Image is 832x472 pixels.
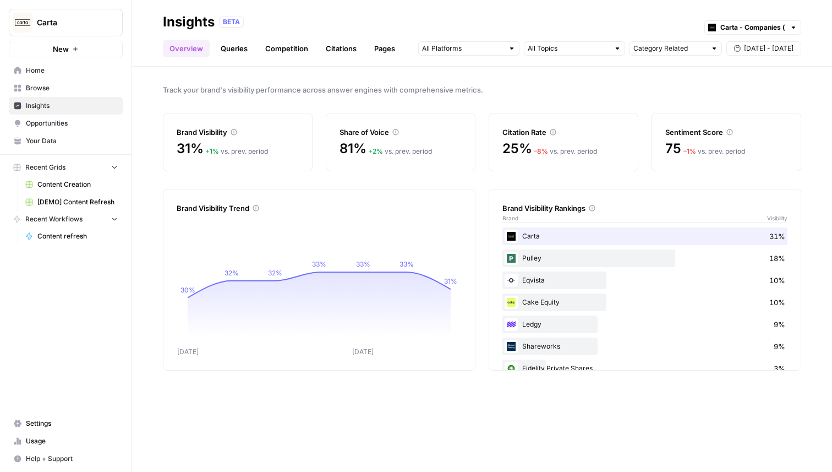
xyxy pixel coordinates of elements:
div: Insights [163,13,215,31]
span: Help + Support [26,454,118,464]
tspan: 33% [312,260,326,268]
button: New [9,41,123,57]
span: 9% [774,341,785,352]
span: 3% [774,363,785,374]
img: u02qnnqpa7ceiw6p01io3how8agt [505,252,518,265]
a: Citations [319,40,363,57]
tspan: [DATE] [352,348,374,356]
span: Content refresh [37,231,118,241]
tspan: 33% [356,260,370,268]
span: Usage [26,436,118,446]
span: 10% [769,297,785,308]
div: vs. prev. period [368,147,432,156]
span: 18% [769,253,785,264]
tspan: 32% [268,269,282,277]
a: Opportunities [9,115,123,132]
div: Citation Rate [502,127,625,138]
img: ps4aqxvx93le960vl1ekm4bt0aeg [505,362,518,375]
div: Shareworks [502,338,787,355]
tspan: 31% [444,277,457,285]
input: Category Related [633,43,706,54]
a: [DEMO] Content Refresh [20,193,123,211]
span: [DATE] - [DATE] [744,44,793,53]
a: Insights [9,97,123,115]
a: Your Data [9,132,123,150]
input: Carta - Companies (cap table) [720,22,785,33]
span: 31% [769,231,785,242]
span: 25% [502,140,532,158]
span: 9% [774,319,785,330]
span: Insights [26,101,118,111]
a: Queries [214,40,254,57]
span: – 8 % [534,147,548,155]
div: Share of Voice [340,127,462,138]
div: Brand Visibility Rankings [502,203,787,214]
div: Eqvista [502,272,787,289]
tspan: [DATE] [177,348,199,356]
span: + 1 % [205,147,219,155]
input: All Topics [528,43,609,54]
img: fe4fikqdqe1bafe3px4l1blbafc7 [505,296,518,309]
span: Opportunities [26,118,118,128]
span: – 1 % [683,147,696,155]
a: Settings [9,415,123,432]
span: + 2 % [368,147,383,155]
div: vs. prev. period [683,147,745,156]
a: Competition [259,40,315,57]
a: Content refresh [20,227,123,245]
span: Recent Grids [25,162,65,172]
div: vs. prev. period [534,147,597,156]
div: Sentiment Score [665,127,787,138]
span: 81% [340,140,366,158]
div: vs. prev. period [205,147,268,156]
span: [DEMO] Content Refresh [37,197,118,207]
a: Overview [163,40,210,57]
button: Help + Support [9,450,123,468]
button: [DATE] - [DATE] [726,41,801,56]
a: Usage [9,432,123,450]
span: Home [26,66,118,75]
a: Pages [368,40,402,57]
div: Brand Visibility [177,127,299,138]
button: Recent Workflows [9,211,123,227]
tspan: 32% [225,269,239,277]
img: Carta Logo [13,13,32,32]
img: co3w649im0m6efu8dv1ax78du890 [505,340,518,353]
a: Browse [9,79,123,97]
span: Brand [502,214,518,223]
div: Brand Visibility Trend [177,203,462,214]
div: BETA [219,17,244,28]
span: Visibility [767,214,787,223]
tspan: 30% [180,286,195,294]
img: ojwm89iittpj2j2x5tgvhrn984bb [505,274,518,287]
div: Carta [502,227,787,245]
span: 31% [177,140,203,158]
a: Content Creation [20,176,123,193]
tspan: 33% [399,260,414,268]
div: Pulley [502,249,787,267]
button: Workspace: Carta [9,9,123,36]
img: c35yeiwf0qjehltklbh57st2xhbo [505,230,518,243]
span: 10% [769,275,785,286]
span: Your Data [26,136,118,146]
div: Cake Equity [502,294,787,311]
span: New [53,44,69,55]
span: 75 [665,140,681,158]
img: 4pynuglrc3sixi0so0f0dcx4ule5 [505,318,518,331]
input: All Platforms [422,43,503,54]
span: Recent Workflows [25,214,83,224]
span: Content Creation [37,180,118,189]
a: Home [9,62,123,79]
span: Settings [26,419,118,428]
button: Recent Grids [9,159,123,176]
div: Ledgy [502,316,787,333]
span: Browse [26,83,118,93]
span: Carta [37,17,103,28]
span: Track your brand's visibility performance across answer engines with comprehensive metrics. [163,84,801,95]
div: Fidelity Private Shares [502,360,787,377]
